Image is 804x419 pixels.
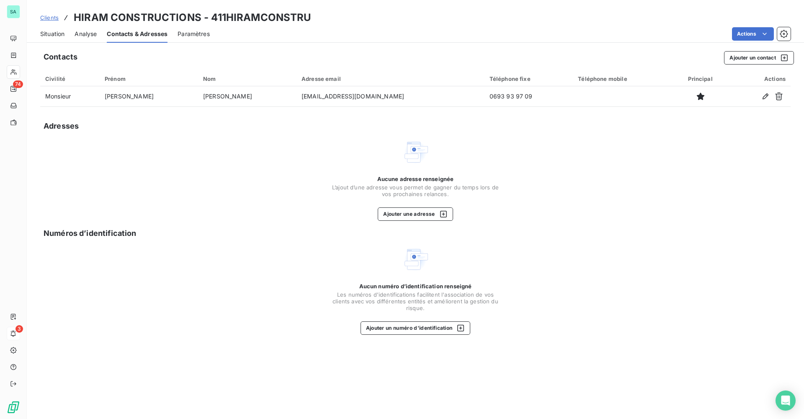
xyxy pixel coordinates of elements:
span: Paramètres [178,30,210,38]
button: Ajouter un contact [724,51,794,65]
h5: Numéros d’identification [44,228,137,239]
button: Ajouter une adresse [378,207,453,221]
div: Civilité [45,75,95,82]
div: Téléphone mobile [578,75,667,82]
div: Prénom [105,75,193,82]
td: [PERSON_NAME] [100,86,198,106]
button: Ajouter un numéro d’identification [361,321,471,335]
div: Adresse email [301,75,479,82]
div: Téléphone fixe [490,75,568,82]
span: Aucun numéro d’identification renseigné [359,283,472,290]
div: SA [7,5,20,18]
span: L’ajout d’une adresse vous permet de gagner du temps lors de vos prochaines relances. [332,184,499,197]
img: Empty state [402,246,429,273]
h5: Contacts [44,51,77,63]
span: Clients [40,14,59,21]
div: Actions [734,75,786,82]
td: [EMAIL_ADDRESS][DOMAIN_NAME] [296,86,484,106]
span: Contacts & Adresses [107,30,167,38]
span: 3 [15,325,23,333]
span: Aucune adresse renseignée [377,176,454,182]
img: Empty state [402,139,429,166]
h5: Adresses [44,120,79,132]
span: Les numéros d'identifications facilitent l'association de vos clients avec vos différentes entité... [332,291,499,311]
span: 74 [13,80,23,88]
h3: HIRAM CONSTRUCTIONS - 411HIRAMCONSTRU [74,10,312,25]
td: [PERSON_NAME] [198,86,296,106]
span: Situation [40,30,64,38]
td: 0693 93 97 09 [484,86,573,106]
a: Clients [40,13,59,22]
span: Analyse [75,30,97,38]
div: Nom [203,75,291,82]
div: Open Intercom Messenger [776,391,796,411]
div: Principal [677,75,724,82]
td: Monsieur [40,86,100,106]
button: Actions [732,27,774,41]
img: Logo LeanPay [7,401,20,414]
